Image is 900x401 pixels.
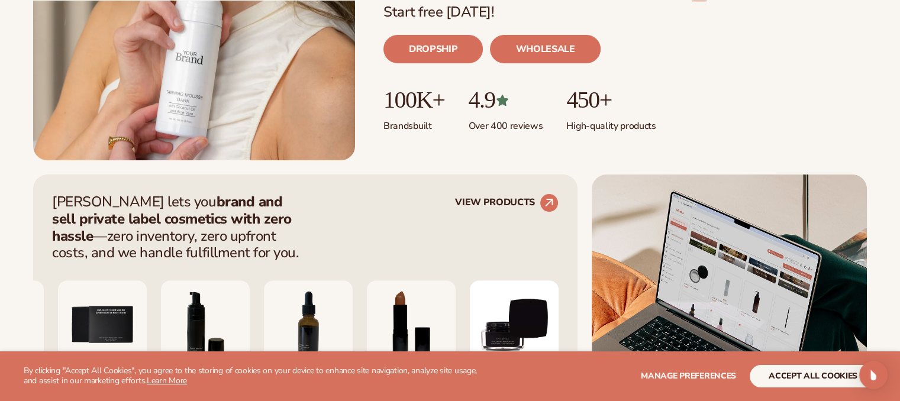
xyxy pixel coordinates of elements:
[566,113,656,132] p: High-quality products
[468,87,543,113] p: 4.9
[383,87,444,113] p: 100K+
[470,280,559,369] img: Hyaluronic Moisturizer
[58,280,147,369] img: Nature bar of soap.
[264,280,353,369] img: Collagen and retinol serum.
[383,35,483,63] a: DROPSHIP
[859,361,888,389] div: Open Intercom Messenger
[52,192,292,245] strong: brand and sell private label cosmetics with zero hassle
[147,375,187,386] a: Learn More
[468,113,543,132] p: Over 400 reviews
[566,87,656,113] p: 450+
[383,4,867,21] p: Start free [DATE]!
[455,193,559,212] a: VIEW PRODUCTS
[641,370,736,381] span: Manage preferences
[383,113,444,132] p: Brands built
[490,35,600,63] a: WHOLESALE
[750,365,876,387] button: accept all cookies
[367,280,456,369] img: Luxury cream lipstick.
[52,193,307,261] p: [PERSON_NAME] lets you —zero inventory, zero upfront costs, and we handle fulfillment for you.
[161,280,250,369] img: Foaming beard wash.
[641,365,736,387] button: Manage preferences
[24,366,491,386] p: By clicking "Accept All Cookies", you agree to the storing of cookies on your device to enhance s...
